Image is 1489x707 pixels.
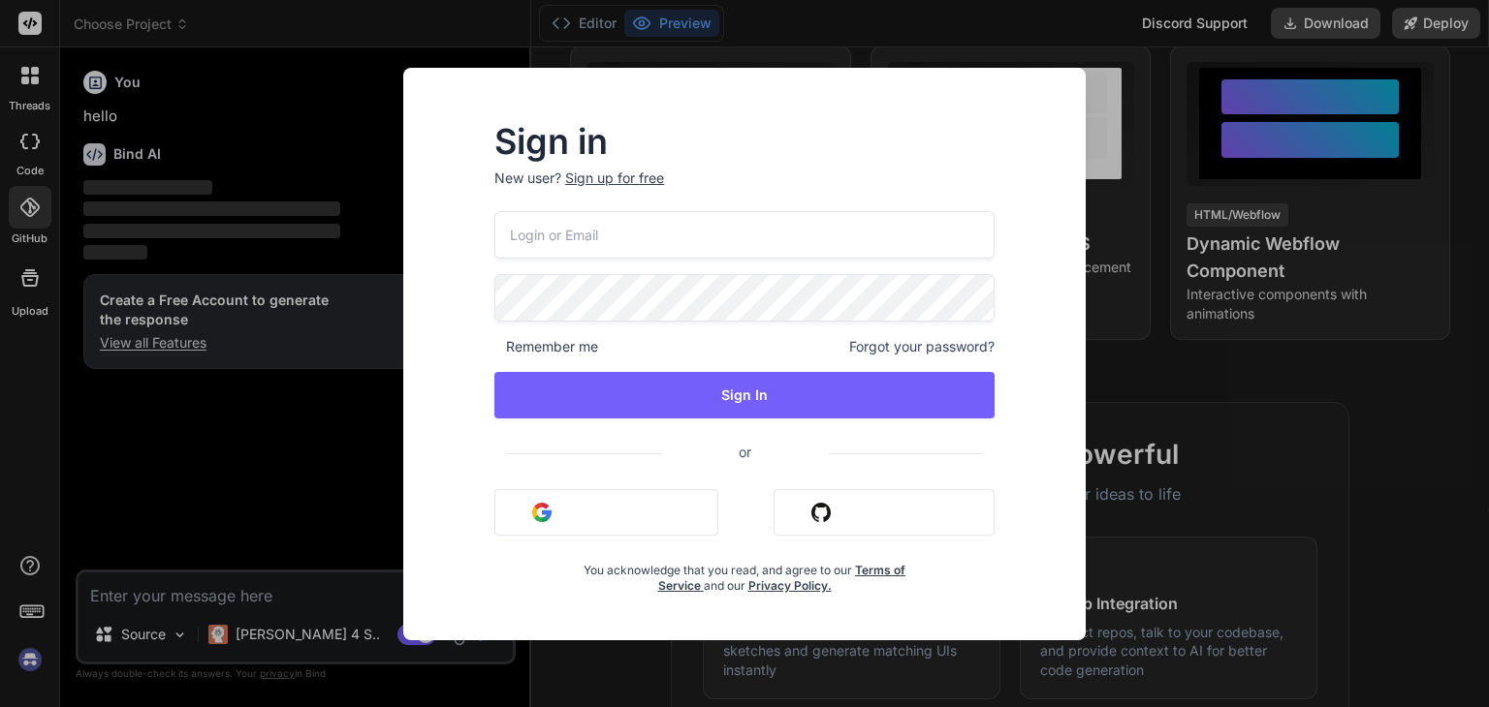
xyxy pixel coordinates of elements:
[578,551,911,594] div: You acknowledge that you read, and agree to our and our
[494,372,995,418] button: Sign In
[494,169,995,211] p: New user?
[565,169,664,188] div: Sign up for free
[774,489,995,536] button: Sign in with Github
[494,211,995,259] input: Login or Email
[494,126,995,157] h2: Sign in
[811,503,831,522] img: github
[661,428,829,476] span: or
[532,503,552,522] img: google
[849,337,995,356] span: Forgot your password?
[658,563,906,593] a: Terms of Service
[748,578,832,593] a: Privacy Policy.
[494,337,598,356] span: Remember me
[494,489,718,536] button: Sign in with Google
